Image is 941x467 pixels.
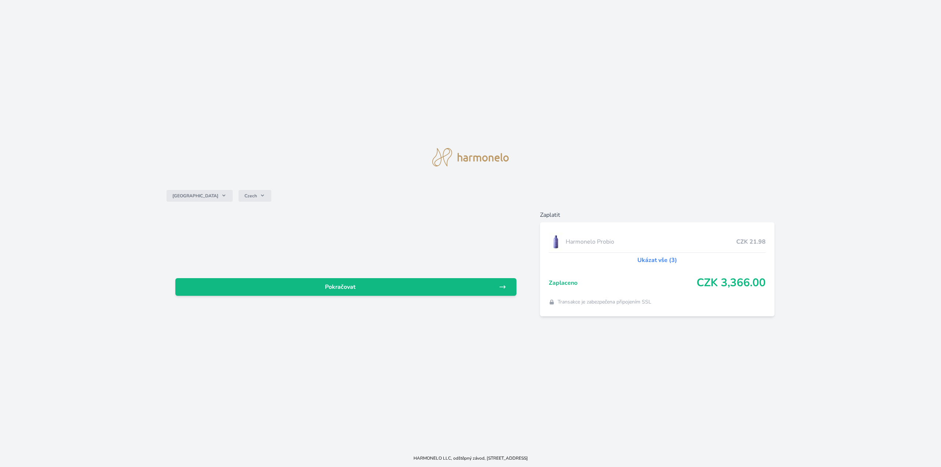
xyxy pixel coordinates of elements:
[736,237,766,246] span: CZK 21.98
[181,283,499,291] span: Pokračovat
[244,193,257,199] span: Czech
[167,190,233,202] button: [GEOGRAPHIC_DATA]
[239,190,271,202] button: Czech
[540,211,774,219] h6: Zaplatit
[172,193,218,199] span: [GEOGRAPHIC_DATA]
[549,279,696,287] span: Zaplaceno
[432,148,509,166] img: logo.svg
[566,237,736,246] span: Harmonelo Probio
[558,298,651,306] span: Transakce je zabezpečena připojením SSL
[549,233,563,251] img: CLEAN_PROBIO_se_stinem_x-lo.jpg
[697,276,766,290] span: CZK 3,366.00
[637,256,677,265] a: Ukázat vše (3)
[175,278,516,296] a: Pokračovat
